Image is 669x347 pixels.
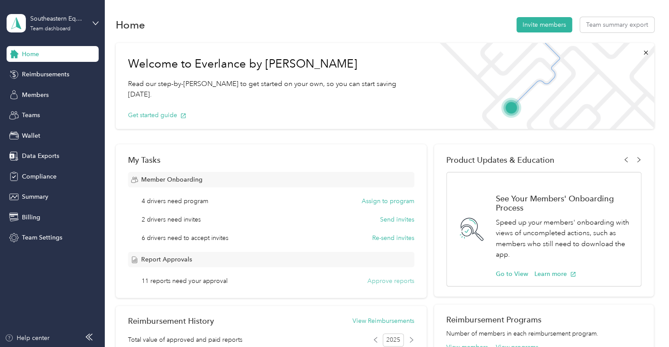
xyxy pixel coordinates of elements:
span: Teams [22,111,40,120]
span: Home [22,50,39,59]
img: Welcome to everlance [431,43,654,129]
button: Learn more [534,269,576,279]
button: Help center [5,333,50,343]
span: Member Onboarding [141,175,203,184]
span: Team Settings [22,233,62,242]
h1: See Your Members' Onboarding Process [496,194,632,212]
div: Southeastern Equipment [30,14,85,23]
span: Billing [22,213,40,222]
button: Approve reports [367,276,414,286]
button: Re-send invites [372,233,414,243]
div: My Tasks [128,155,414,165]
span: 4 drivers need program [142,197,208,206]
span: Compliance [22,172,57,181]
span: Members [22,90,49,100]
button: Assign to program [362,197,414,206]
span: 2025 [383,333,404,347]
p: Speed up your members' onboarding with views of uncompleted actions, such as members who still ne... [496,217,632,260]
p: Read our step-by-[PERSON_NAME] to get started on your own, so you can start saving [DATE]. [128,79,419,100]
button: View Reimbursements [352,316,414,326]
span: Report Approvals [141,255,192,264]
button: Team summary export [580,17,654,32]
iframe: Everlance-gr Chat Button Frame [620,298,669,347]
button: Get started guide [128,111,186,120]
button: Send invites [380,215,414,224]
span: Wallet [22,131,40,140]
button: Invite members [516,17,572,32]
span: 11 reports need your approval [142,276,228,286]
h1: Home [116,20,145,29]
span: Summary [22,192,48,201]
span: Product Updates & Education [446,155,555,165]
h1: Welcome to Everlance by [PERSON_NAME] [128,57,419,71]
div: Team dashboard [30,26,71,32]
h2: Reimbursement Programs [446,315,641,324]
button: Go to View [496,269,528,279]
span: 2 drivers need invites [142,215,201,224]
span: 6 drivers need to accept invites [142,233,228,243]
span: Reimbursements [22,70,69,79]
h2: Reimbursement History [128,316,214,326]
span: Total value of approved and paid reports [128,335,242,344]
p: Number of members in each reimbursement program. [446,329,641,338]
span: Data Exports [22,151,59,161]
